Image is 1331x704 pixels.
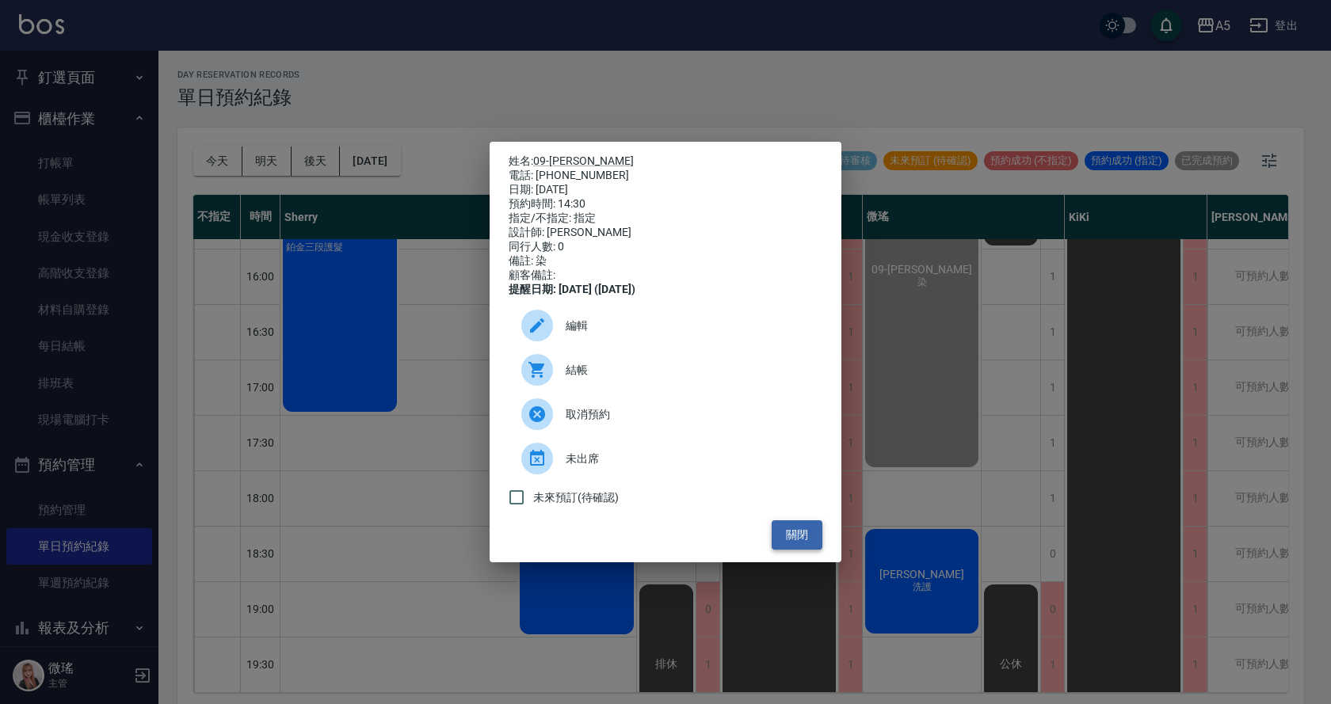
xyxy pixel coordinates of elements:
[509,211,822,226] div: 指定/不指定: 指定
[509,348,822,392] a: 結帳
[509,169,822,183] div: 電話: [PHONE_NUMBER]
[533,489,619,506] span: 未來預訂(待確認)
[509,254,822,268] div: 備註: 染
[772,520,822,550] button: 關閉
[509,303,822,348] div: 編輯
[509,240,822,254] div: 同行人數: 0
[509,283,822,297] div: 提醒日期: [DATE] ([DATE])
[566,451,810,467] span: 未出席
[509,154,822,169] p: 姓名:
[566,406,810,423] span: 取消預約
[509,197,822,211] div: 預約時間: 14:30
[509,436,822,481] div: 未出席
[566,362,810,379] span: 結帳
[509,183,822,197] div: 日期: [DATE]
[509,226,822,240] div: 設計師: [PERSON_NAME]
[509,392,822,436] div: 取消預約
[509,268,822,283] div: 顧客備註:
[566,318,810,334] span: 編輯
[533,154,634,167] a: 09-[PERSON_NAME]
